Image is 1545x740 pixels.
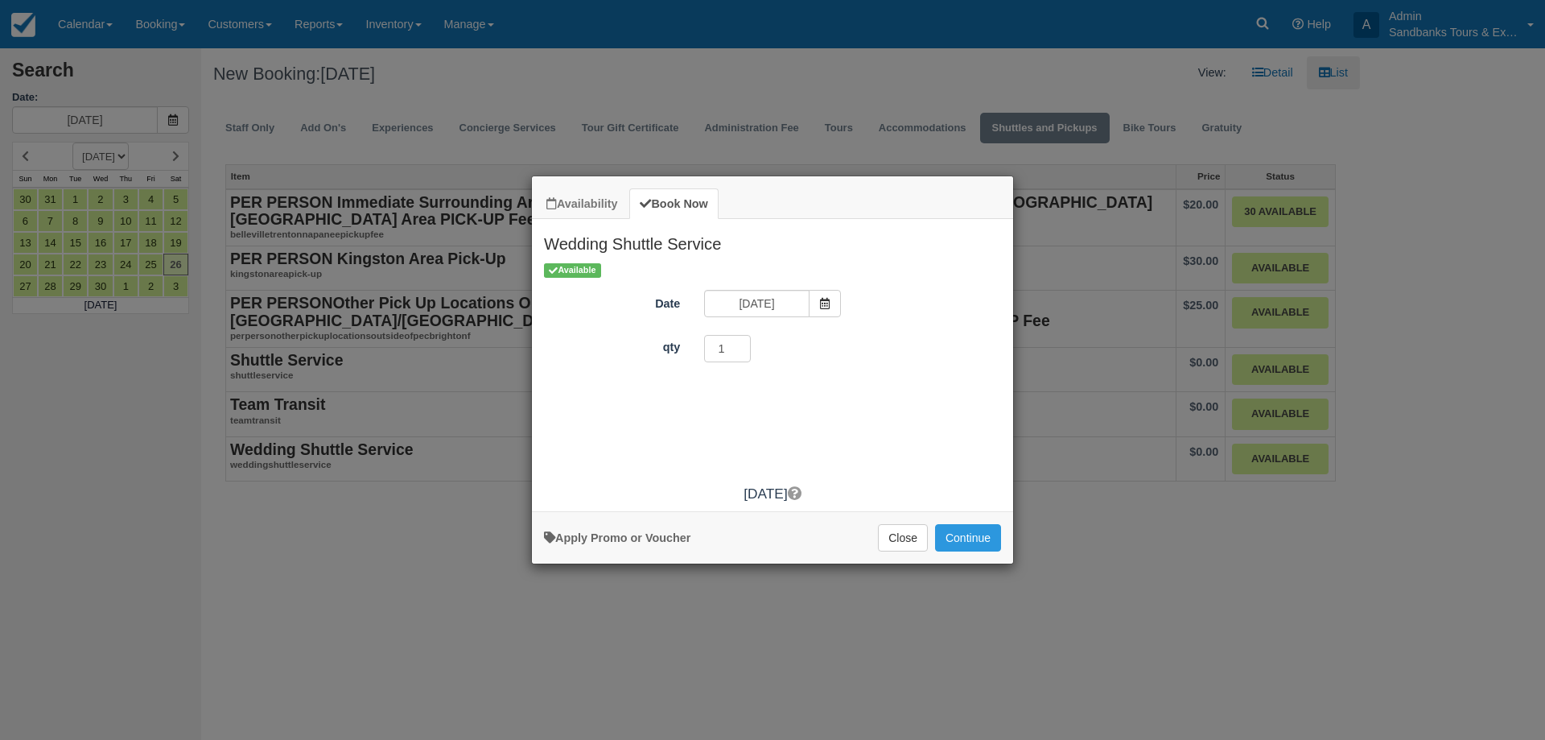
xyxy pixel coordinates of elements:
a: Availability [536,188,628,220]
a: Book Now [629,188,718,220]
span: Available [544,263,601,277]
input: qty [704,335,751,362]
a: Apply Voucher [544,531,690,544]
span: [DATE] [744,486,787,502]
button: Close [878,524,928,552]
div: Item Modal [532,219,1013,503]
label: Date [532,290,692,312]
h2: Wedding Shuttle Service [532,219,1013,261]
button: Add to Booking [935,524,1001,552]
label: qty [532,333,692,356]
